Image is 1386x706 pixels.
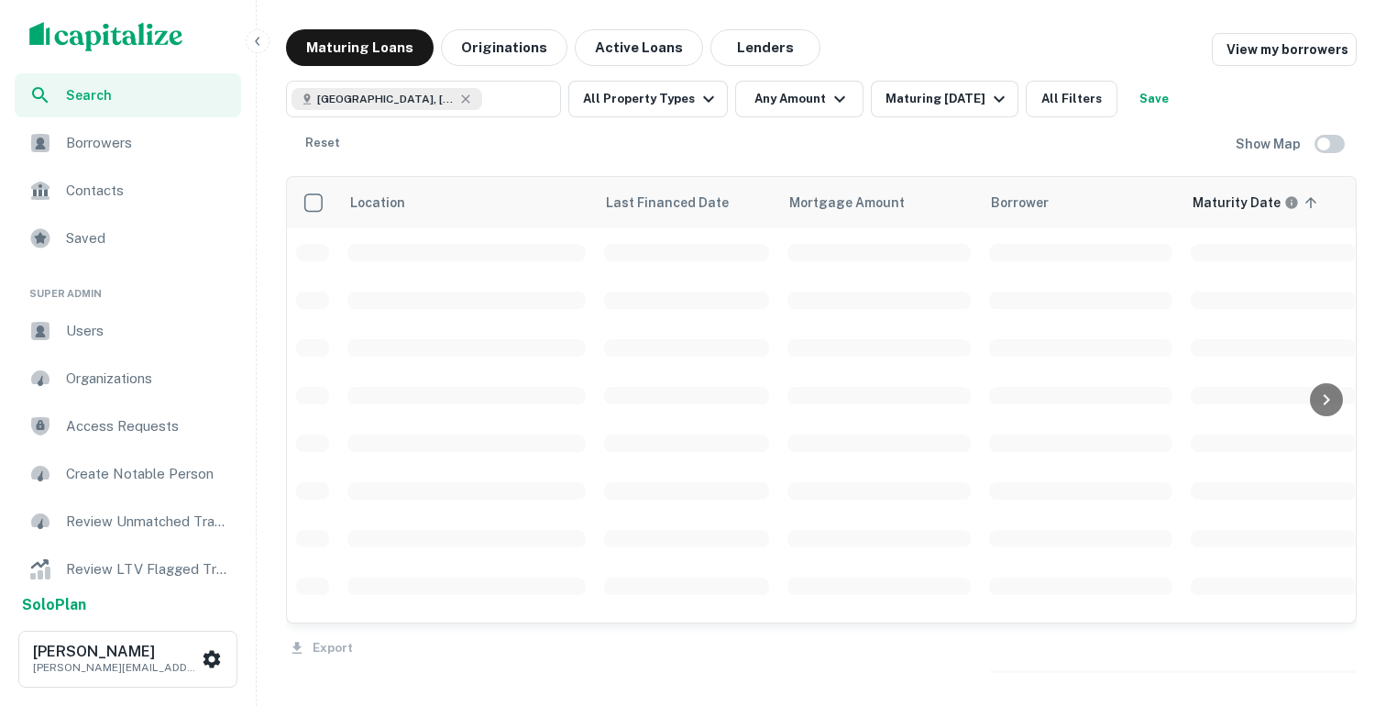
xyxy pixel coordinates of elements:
[33,659,198,676] p: [PERSON_NAME][EMAIL_ADDRESS][DOMAIN_NAME]
[1125,81,1183,117] button: Save your search to get updates of matches that match your search criteria.
[66,415,230,437] span: Access Requests
[1026,81,1117,117] button: All Filters
[735,81,863,117] button: Any Amount
[66,320,230,342] span: Users
[66,511,230,533] span: Review Unmatched Transactions
[789,192,929,214] span: Mortgage Amount
[33,645,198,659] h6: [PERSON_NAME]
[15,357,241,401] a: Organizations
[980,177,1182,228] th: Borrower
[66,558,230,580] span: Review LTV Flagged Transactions
[15,404,241,448] a: Access Requests
[15,264,241,309] li: Super Admin
[568,81,728,117] button: All Property Types
[286,29,434,66] button: Maturing Loans
[1294,559,1386,647] iframe: Chat Widget
[1236,134,1303,154] h6: Show Map
[18,631,237,688] button: [PERSON_NAME][PERSON_NAME][EMAIL_ADDRESS][DOMAIN_NAME]
[15,121,241,165] a: Borrowers
[15,500,241,544] a: Review Unmatched Transactions
[595,177,778,228] th: Last Financed Date
[66,132,230,154] span: Borrowers
[66,227,230,249] span: Saved
[778,177,980,228] th: Mortgage Amount
[15,216,241,260] a: Saved
[317,91,455,107] span: [GEOGRAPHIC_DATA], [GEOGRAPHIC_DATA], [GEOGRAPHIC_DATA]
[871,81,1018,117] button: Maturing [DATE]
[22,596,86,613] strong: Solo Plan
[15,169,241,213] a: Contacts
[15,309,241,353] a: Users
[66,85,230,105] span: Search
[606,192,753,214] span: Last Financed Date
[15,547,241,591] a: Review LTV Flagged Transactions
[66,180,230,202] span: Contacts
[991,192,1049,214] span: Borrower
[349,192,429,214] span: Location
[575,29,703,66] button: Active Loans
[338,177,595,228] th: Location
[66,368,230,390] span: Organizations
[66,463,230,485] span: Create Notable Person
[29,22,183,51] img: capitalize-logo.png
[1182,177,1365,228] th: Maturity dates displayed may be estimated. Please contact the lender for the most accurate maturi...
[1212,33,1357,66] a: View my borrowers
[15,452,241,496] a: Create Notable Person
[22,594,86,616] a: SoloPlan
[1193,193,1299,213] div: Maturity dates displayed may be estimated. Please contact the lender for the most accurate maturi...
[885,88,1010,110] div: Maturing [DATE]
[1193,193,1323,213] span: Maturity dates displayed may be estimated. Please contact the lender for the most accurate maturi...
[293,125,352,161] button: Reset
[15,73,241,117] a: Search
[1193,193,1281,213] h6: Maturity Date
[710,29,820,66] button: Lenders
[441,29,567,66] button: Originations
